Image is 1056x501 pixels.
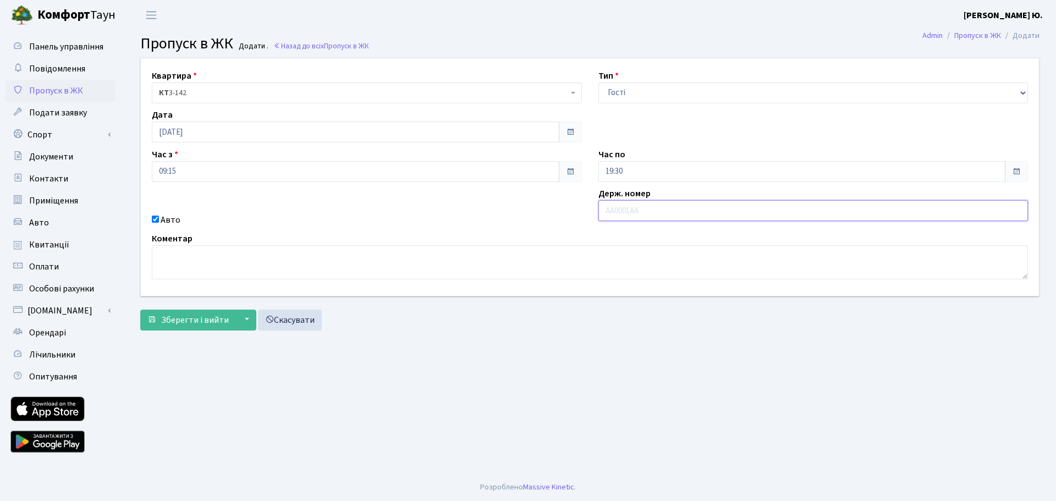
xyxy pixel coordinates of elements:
button: Зберегти і вийти [140,310,236,331]
a: Квитанції [5,234,116,256]
span: Контакти [29,173,68,185]
a: Подати заявку [5,102,116,124]
nav: breadcrumb [906,24,1056,47]
a: Пропуск в ЖК [954,30,1001,41]
a: Пропуск в ЖК [5,80,116,102]
span: Лічильники [29,349,75,361]
span: Пропуск в ЖК [29,85,83,97]
a: Панель управління [5,36,116,58]
span: Пропуск в ЖК [324,41,369,51]
label: Час з [152,148,178,161]
span: Особові рахунки [29,283,94,295]
a: Спорт [5,124,116,146]
span: <b>КТ</b>&nbsp;&nbsp;&nbsp;&nbsp;3-142 [159,87,568,98]
span: Панель управління [29,41,103,53]
span: Опитування [29,371,77,383]
a: [PERSON_NAME] Ю. [964,9,1043,22]
a: Контакти [5,168,116,190]
div: Розроблено . [480,481,576,493]
label: Час по [598,148,625,161]
label: Дата [152,108,173,122]
a: Опитування [5,366,116,388]
span: Зберегти і вийти [161,314,229,326]
a: Документи [5,146,116,168]
a: Орендарі [5,322,116,344]
a: Оплати [5,256,116,278]
span: Авто [29,217,49,229]
b: Комфорт [37,6,90,24]
span: Подати заявку [29,107,87,119]
a: Admin [922,30,943,41]
a: Massive Kinetic [523,481,574,493]
a: Скасувати [258,310,322,331]
span: Приміщення [29,195,78,207]
a: [DOMAIN_NAME] [5,300,116,322]
span: Пропуск в ЖК [140,32,233,54]
a: Повідомлення [5,58,116,80]
b: [PERSON_NAME] Ю. [964,9,1043,21]
a: Особові рахунки [5,278,116,300]
small: Додати . [237,42,268,51]
a: Лічильники [5,344,116,366]
input: AA0001AA [598,200,1028,221]
button: Переключити навігацію [137,6,165,24]
li: Додати [1001,30,1039,42]
img: logo.png [11,4,33,26]
span: Таун [37,6,116,25]
span: Орендарі [29,327,66,339]
span: Квитанції [29,239,69,251]
label: Авто [161,213,180,227]
a: Приміщення [5,190,116,212]
a: Авто [5,212,116,234]
label: Тип [598,69,619,82]
label: Держ. номер [598,187,651,200]
span: Повідомлення [29,63,85,75]
label: Коментар [152,232,193,245]
span: Документи [29,151,73,163]
span: <b>КТ</b>&nbsp;&nbsp;&nbsp;&nbsp;3-142 [152,82,582,103]
label: Квартира [152,69,197,82]
a: Назад до всіхПропуск в ЖК [273,41,369,51]
span: Оплати [29,261,59,273]
b: КТ [159,87,169,98]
